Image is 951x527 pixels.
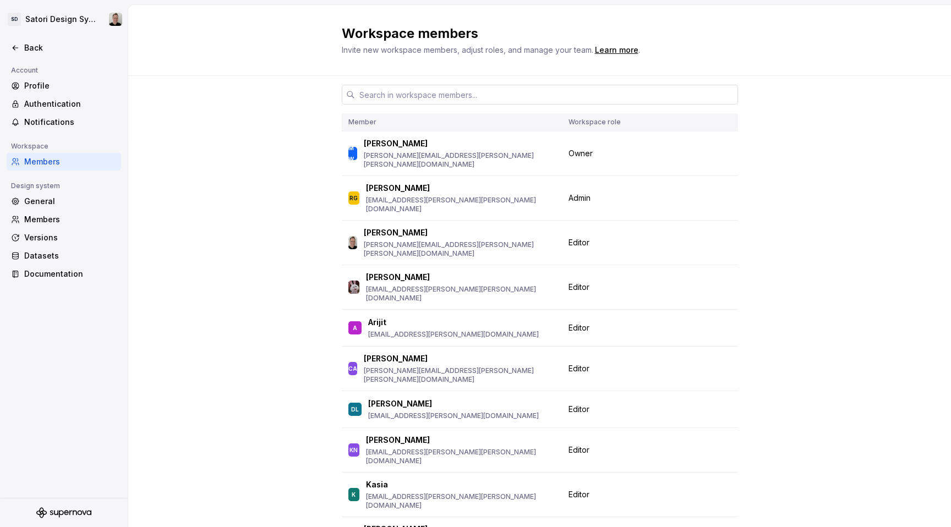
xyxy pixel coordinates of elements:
th: Workspace role [562,113,709,131]
div: Members [24,156,117,167]
div: Profile [24,80,117,91]
p: Arijit [368,317,386,328]
div: MW [348,142,357,164]
a: Members [7,153,121,171]
div: Account [7,64,42,77]
th: Member [342,113,562,131]
span: Invite new workspace members, adjust roles, and manage your team. [342,45,593,54]
p: [PERSON_NAME] [366,272,430,283]
p: [PERSON_NAME] [364,138,428,149]
span: Owner [569,148,593,159]
span: Editor [569,363,589,374]
p: [PERSON_NAME] [368,398,432,409]
svg: Supernova Logo [36,507,91,518]
img: Alan Gornick [109,13,122,26]
span: Editor [569,282,589,293]
h2: Workspace members [342,25,725,42]
p: [EMAIL_ADDRESS][PERSON_NAME][PERSON_NAME][DOMAIN_NAME] [366,285,555,303]
p: [PERSON_NAME][EMAIL_ADDRESS][PERSON_NAME][PERSON_NAME][DOMAIN_NAME] [364,366,555,384]
div: CA [348,363,357,374]
div: Datasets [24,250,117,261]
div: RG [349,193,358,204]
img: Alan Gornick [348,236,357,249]
a: Back [7,39,121,57]
p: [EMAIL_ADDRESS][PERSON_NAME][PERSON_NAME][DOMAIN_NAME] [366,492,555,510]
a: General [7,193,121,210]
span: Editor [569,404,589,415]
p: [PERSON_NAME][EMAIL_ADDRESS][PERSON_NAME][PERSON_NAME][DOMAIN_NAME] [364,240,555,258]
a: Authentication [7,95,121,113]
span: Editor [569,489,589,500]
div: KN [349,444,358,455]
div: Notifications [24,117,117,128]
div: Authentication [24,98,117,109]
p: [PERSON_NAME][EMAIL_ADDRESS][PERSON_NAME][PERSON_NAME][DOMAIN_NAME] [364,151,555,169]
span: Editor [569,322,589,333]
p: [PERSON_NAME] [364,227,428,238]
p: Kasia [366,479,388,490]
div: Back [24,42,117,53]
a: Datasets [7,247,121,265]
div: SD [8,13,21,26]
a: Documentation [7,265,121,283]
a: Versions [7,229,121,246]
div: Members [24,214,117,225]
p: [EMAIL_ADDRESS][PERSON_NAME][PERSON_NAME][DOMAIN_NAME] [366,448,555,465]
span: . [593,46,640,54]
span: Editor [569,237,589,248]
p: [EMAIL_ADDRESS][PERSON_NAME][DOMAIN_NAME] [368,330,539,339]
p: [EMAIL_ADDRESS][PERSON_NAME][DOMAIN_NAME] [368,411,539,420]
div: DL [351,404,359,415]
button: SDSatori Design SystemAlan Gornick [2,7,125,31]
p: [EMAIL_ADDRESS][PERSON_NAME][PERSON_NAME][DOMAIN_NAME] [366,196,555,213]
img: Andras Popovics [348,281,359,294]
a: Notifications [7,113,121,131]
p: [PERSON_NAME] [366,183,430,194]
div: Workspace [7,140,53,153]
a: Learn more [595,45,638,56]
div: Documentation [24,268,117,279]
div: General [24,196,117,207]
span: Editor [569,444,589,455]
span: Admin [569,193,591,204]
input: Search in workspace members... [355,85,738,105]
div: A [353,322,357,333]
a: Members [7,211,121,228]
a: Profile [7,77,121,95]
div: K [352,489,356,500]
p: [PERSON_NAME] [364,353,428,364]
p: [PERSON_NAME] [366,435,430,446]
div: Design system [7,179,64,193]
div: Versions [24,232,117,243]
div: Satori Design System [25,14,96,25]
